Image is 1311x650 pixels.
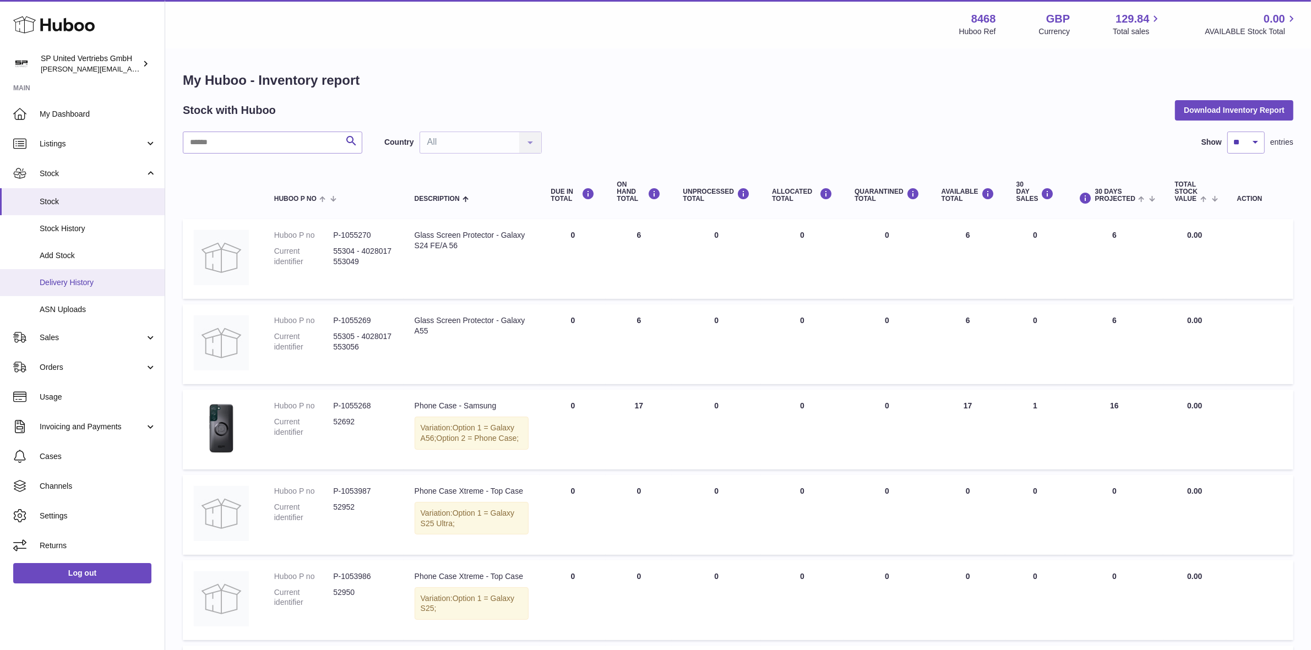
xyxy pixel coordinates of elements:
[1174,181,1198,203] span: Total stock value
[40,540,156,551] span: Returns
[1187,401,1202,410] span: 0.00
[1113,26,1162,37] span: Total sales
[40,392,156,402] span: Usage
[13,56,30,72] img: tim@sp-united.com
[761,475,844,555] td: 0
[540,304,606,384] td: 0
[194,401,249,456] img: product image
[1116,12,1149,26] span: 129.84
[606,219,672,299] td: 6
[1005,219,1065,299] td: 0
[40,196,156,207] span: Stock
[415,587,529,620] div: Variation:
[672,219,761,299] td: 0
[40,139,145,149] span: Listings
[971,12,996,26] strong: 8468
[1187,316,1202,325] span: 0.00
[1175,100,1293,120] button: Download Inventory Report
[194,486,249,541] img: product image
[1005,560,1065,640] td: 0
[333,401,392,411] dd: P-1055268
[40,304,156,315] span: ASN Uploads
[183,72,1293,89] h1: My Huboo - Inventory report
[274,315,333,326] dt: Huboo P no
[41,53,140,74] div: SP United Vertriebs GmbH
[1095,188,1135,203] span: 30 DAYS PROJECTED
[1065,304,1164,384] td: 6
[1264,12,1285,26] span: 0.00
[274,331,333,352] dt: Current identifier
[931,304,1005,384] td: 6
[885,231,889,239] span: 0
[1205,12,1298,37] a: 0.00 AVAILABLE Stock Total
[333,246,392,267] dd: 55304 - 4028017553049
[274,195,317,203] span: Huboo P no
[931,219,1005,299] td: 6
[415,401,529,411] div: Phone Case - Samsung
[540,219,606,299] td: 0
[333,587,392,608] dd: 52950
[194,571,249,626] img: product image
[274,571,333,582] dt: Huboo P no
[421,423,515,443] span: Option 1 = Galaxy A56;
[1065,390,1164,469] td: 16
[672,390,761,469] td: 0
[1113,12,1162,37] a: 129.84 Total sales
[274,246,333,267] dt: Current identifier
[40,277,156,288] span: Delivery History
[333,331,392,352] dd: 55305 - 4028017553056
[606,390,672,469] td: 17
[617,181,661,203] div: ON HAND Total
[274,486,333,496] dt: Huboo P no
[333,417,392,438] dd: 52692
[40,250,156,261] span: Add Stock
[415,195,460,203] span: Description
[931,560,1005,640] td: 0
[540,560,606,640] td: 0
[1065,560,1164,640] td: 0
[415,417,529,450] div: Variation:
[1065,219,1164,299] td: 6
[415,486,529,496] div: Phone Case Xtreme - Top Case
[855,188,920,203] div: QUARANTINED Total
[415,315,529,336] div: Glass Screen Protector - Galaxy A55
[333,486,392,496] dd: P-1053987
[274,417,333,438] dt: Current identifier
[40,481,156,491] span: Channels
[606,304,672,384] td: 6
[1205,26,1298,37] span: AVAILABLE Stock Total
[436,434,519,443] span: Option 2 = Phone Case;
[40,109,156,119] span: My Dashboard
[384,137,414,148] label: Country
[1039,26,1070,37] div: Currency
[40,168,145,179] span: Stock
[540,390,606,469] td: 0
[421,509,515,528] span: Option 1 = Galaxy S25 Ultra;
[672,560,761,640] td: 0
[40,511,156,521] span: Settings
[40,332,145,343] span: Sales
[415,230,529,251] div: Glass Screen Protector - Galaxy S24 FE/A 56
[772,188,833,203] div: ALLOCATED Total
[885,487,889,495] span: 0
[1005,390,1065,469] td: 1
[931,475,1005,555] td: 0
[421,594,515,613] span: Option 1 = Galaxy S25;
[333,230,392,241] dd: P-1055270
[885,572,889,581] span: 0
[274,230,333,241] dt: Huboo P no
[13,563,151,583] a: Log out
[1005,304,1065,384] td: 0
[274,401,333,411] dt: Huboo P no
[1270,137,1293,148] span: entries
[761,390,844,469] td: 0
[942,188,994,203] div: AVAILABLE Total
[1016,181,1054,203] div: 30 DAY SALES
[1046,12,1070,26] strong: GBP
[761,219,844,299] td: 0
[1005,475,1065,555] td: 0
[672,304,761,384] td: 0
[1187,231,1202,239] span: 0.00
[1237,195,1282,203] div: Action
[194,315,249,370] img: product image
